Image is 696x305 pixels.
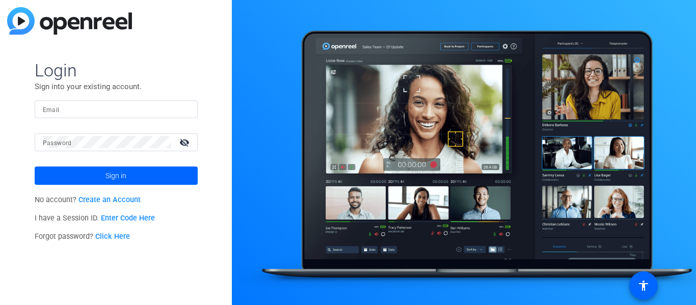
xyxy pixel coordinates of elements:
a: Click Here [95,232,130,241]
img: blue-gradient.svg [7,7,132,35]
mat-label: Password [43,140,72,147]
button: Sign in [35,167,198,185]
span: I have a Session ID. [35,214,155,223]
a: Create an Account [78,196,141,204]
span: No account? [35,196,141,204]
a: Enter Code Here [101,214,155,223]
span: Forgot password? [35,232,130,241]
input: Enter Email Address [43,103,190,115]
span: Login [35,60,198,81]
p: Sign into your existing account. [35,81,198,92]
mat-label: Email [43,106,60,114]
mat-icon: accessibility [637,280,650,292]
mat-icon: visibility_off [173,135,198,150]
span: Sign in [105,163,126,188]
